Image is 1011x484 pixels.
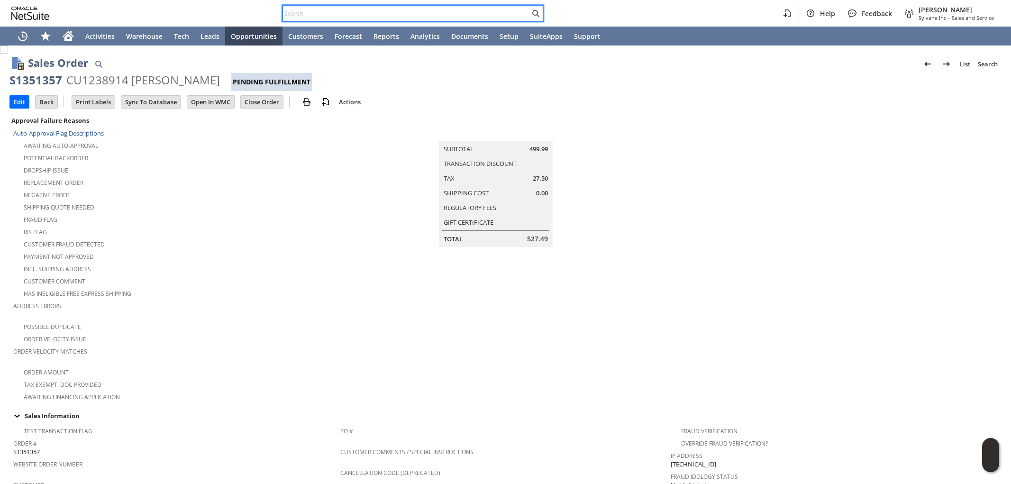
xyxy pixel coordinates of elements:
a: Intl. Shipping Address [24,265,91,273]
a: Tax [444,174,455,183]
span: Sales and Service [952,14,994,21]
div: Approval Failure Reasons [9,114,337,127]
a: Activities [80,27,120,46]
a: Recent Records [11,27,34,46]
a: Setup [494,27,524,46]
a: Auto-Approval Flag Descriptions [13,129,104,137]
span: Documents [451,32,488,41]
span: Setup [500,32,519,41]
a: Awaiting Auto-Approval [24,142,98,150]
div: S1351357 [9,73,62,88]
span: S1351357 [13,447,40,457]
a: Website Order Number [13,460,82,468]
span: Feedback [862,9,892,18]
input: Sync To Database [121,96,181,108]
svg: logo [11,7,49,20]
a: Dropship Issue [24,166,68,174]
span: Help [820,9,835,18]
a: Awaiting Financing Application [24,393,120,401]
a: Payment not approved [24,253,94,261]
span: Customers [288,32,323,41]
a: Order Velocity Matches [13,347,87,356]
a: Has Ineligible Free Express Shipping [24,290,131,298]
a: Possible Duplicate [24,323,81,331]
img: Quick Find [93,58,104,70]
a: Tech [168,27,195,46]
input: Edit [10,96,29,108]
a: Order Amount [24,368,69,376]
input: Close Order [241,96,283,108]
a: Shipping Quote Needed [24,203,94,211]
a: Fraud Verification [681,427,738,435]
input: Open In WMC [187,96,234,108]
a: Fraud Flag [24,216,57,224]
a: RIS flag [24,228,47,236]
a: Potential Backorder [24,154,88,162]
a: Subtotal [444,145,474,153]
a: Regulatory Fees [444,203,496,212]
a: Shipping Cost [444,189,489,197]
div: CU1238914 [PERSON_NAME] [66,73,220,88]
a: Documents [446,27,494,46]
span: 527.49 [527,234,548,244]
a: Tax Exempt. Doc Provided [24,381,101,389]
a: Total [444,235,463,243]
a: Opportunities [225,27,282,46]
a: IP Address [671,452,702,460]
div: Pending Fulfillment [231,73,312,91]
span: Forecast [335,32,362,41]
a: Customer Comments / Special Instructions [340,448,474,456]
a: PO # [340,427,353,435]
svg: Home [63,30,74,42]
span: Tech [174,32,189,41]
span: 0.00 [536,189,548,198]
a: Customers [282,27,329,46]
a: Reports [368,27,405,46]
a: List [956,56,974,72]
span: Leads [200,32,219,41]
span: Analytics [410,32,440,41]
span: Opportunities [231,32,277,41]
a: Customer Fraud Detected [24,240,105,248]
span: Activities [85,32,115,41]
a: Replacement Order [24,179,83,187]
caption: Summary [439,126,553,141]
svg: Search [530,8,541,19]
span: [TECHNICAL_ID] [671,460,716,469]
a: Home [57,27,80,46]
img: Previous [922,58,933,70]
span: Sylvane Inc [919,14,946,21]
span: Reports [373,32,399,41]
a: Fraud Idology Status [671,473,738,481]
a: Cancellation Code (deprecated) [340,469,440,477]
input: Back [36,96,57,108]
img: add-record.svg [320,96,331,108]
span: - [948,14,950,21]
input: Print Labels [72,96,115,108]
div: Sales Information [9,410,998,422]
svg: Recent Records [17,30,28,42]
svg: Shortcuts [40,30,51,42]
iframe: Click here to launch Oracle Guided Learning Help Panel [982,438,999,472]
span: Warehouse [126,32,163,41]
img: print.svg [301,96,312,108]
a: Forecast [329,27,368,46]
a: Support [568,27,606,46]
span: 27.50 [533,174,548,183]
a: Transaction Discount [444,159,517,168]
span: [PERSON_NAME] [919,5,994,14]
a: Actions [335,98,364,106]
a: Analytics [405,27,446,46]
a: Customer Comment [24,277,85,285]
a: Leads [195,27,225,46]
a: Negative Profit [24,191,71,199]
span: Support [574,32,601,41]
a: Order Velocity Issue [24,335,86,343]
td: Sales Information [9,410,1002,422]
h1: Sales Order [28,55,88,71]
a: SuiteApps [524,27,568,46]
a: Warehouse [120,27,168,46]
a: Test Transaction Flag [24,427,92,435]
a: Override Fraud Verification? [681,439,768,447]
a: Gift Certificate [444,218,493,227]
